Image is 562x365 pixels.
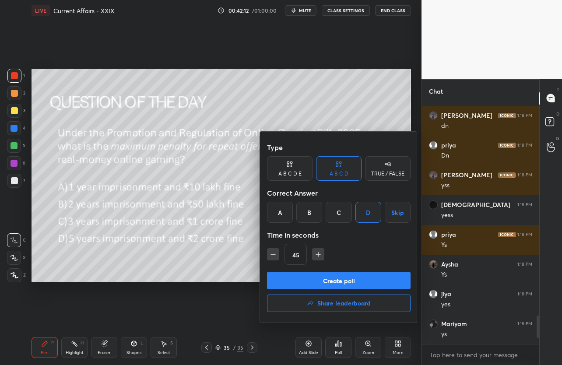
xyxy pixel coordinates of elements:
div: B [296,202,322,223]
button: Skip [385,202,411,223]
h4: Share leaderboard [317,300,371,306]
div: A B C D E [278,171,302,176]
button: Share leaderboard [267,295,411,312]
button: Create poll [267,272,411,289]
div: Type [267,139,411,156]
div: Correct Answer [267,184,411,202]
div: D [355,202,381,223]
div: C [326,202,351,223]
div: Time in seconds [267,226,411,244]
div: TRUE / FALSE [371,171,404,176]
div: A [267,202,293,223]
div: A B C D [330,171,348,176]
